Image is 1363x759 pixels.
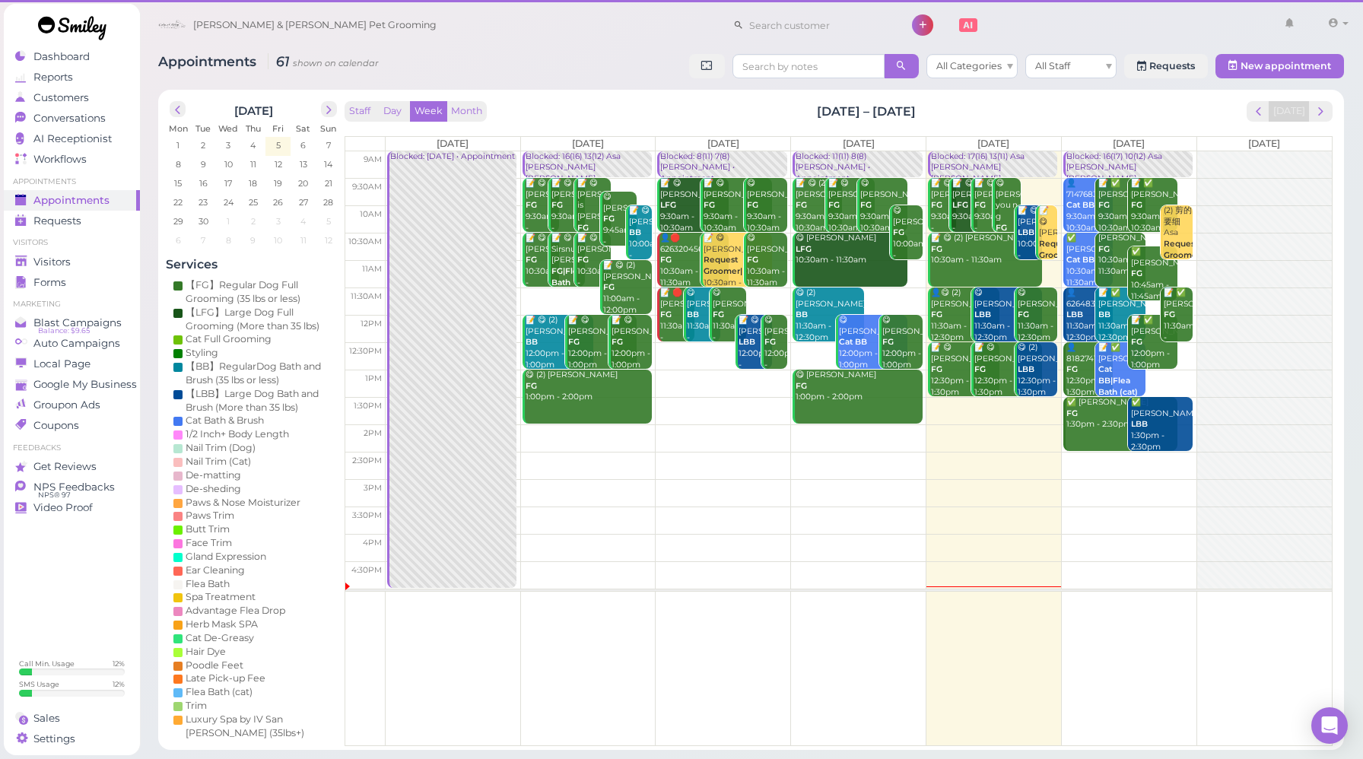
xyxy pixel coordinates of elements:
[931,200,942,210] b: FG
[1066,178,1113,233] div: 👤7147683388 9:30am - 10:30am
[224,233,232,247] span: 8
[974,342,1043,398] div: 📝 😋 [PERSON_NAME] 12:30pm - 1:30pm
[931,310,942,319] b: FG
[249,214,256,228] span: 2
[274,138,281,152] span: 5
[186,604,285,618] div: Advantage Flea Drop
[525,151,652,196] div: Blocked: 16(16) 13(12) Asa [PERSON_NAME] [PERSON_NAME] • Appointment
[1269,101,1310,122] button: [DATE]
[272,233,284,247] span: 10
[322,233,333,247] span: 12
[225,214,231,228] span: 1
[186,536,232,550] div: Face Trim
[1066,151,1193,196] div: Blocked: 16(17) 10(12) Asa [PERSON_NAME] [PERSON_NAME] • Appointment
[930,233,1042,266] div: 📝 😋 (2) [PERSON_NAME] 10:30am - 11:30am
[193,4,437,46] span: [PERSON_NAME] & [PERSON_NAME] Pet Grooming
[974,200,986,210] b: FG
[248,157,257,171] span: 11
[173,233,182,247] span: 6
[795,178,842,233] div: 📝 😋 (2) [PERSON_NAME] 9:30am - 10:30am
[186,278,333,306] div: 【FG】Regular Dog Full Grooming (35 lbs or less)
[272,123,284,134] span: Fri
[526,200,537,210] b: FG
[4,456,140,477] a: Get Reviews
[629,227,641,237] b: BB
[525,178,559,245] div: 📝 😋 [PERSON_NAME] 9:30am - 10:30am
[795,287,864,343] div: 😋 (2) [PERSON_NAME] 11:30am - 12:30pm
[33,132,112,145] span: AI Receptionist
[33,481,115,494] span: NPS Feedbacks
[186,522,230,536] div: Butt Trim
[704,255,754,276] b: Request Groomer|FG
[952,178,977,245] div: 📝 😋 [PERSON_NAME] 9:30am - 10:30am
[4,497,140,518] a: Video Proof
[1130,246,1177,302] div: ✅ [PERSON_NAME] 10:45am - 11:45am
[437,138,469,149] span: [DATE]
[882,315,923,370] div: 😋 [PERSON_NAME] 12:00pm - 1:00pm
[186,645,226,659] div: Hair Dye
[838,315,907,370] div: 😋 [PERSON_NAME] 12:00pm - 1:00pm
[860,200,872,210] b: FG
[996,223,1007,233] b: FG
[1131,200,1142,210] b: FG
[221,195,234,209] span: 24
[839,337,867,347] b: Cat BB
[1066,287,1113,343] div: 👤6264830853 11:30am - 12:30pm
[4,729,140,749] a: Settings
[4,333,140,354] a: Auto Campaigns
[525,370,652,403] div: 😋 (2) [PERSON_NAME] 1:00pm - 2:00pm
[224,138,232,152] span: 3
[795,151,922,185] div: Blocked: 11(11) 8(8) [PERSON_NAME] • Appointment
[796,200,807,210] b: FG
[796,381,807,391] b: FG
[186,332,272,346] div: Cat Full Grooming
[687,310,699,319] b: BB
[249,233,257,247] span: 9
[352,182,382,192] span: 9:30am
[712,287,746,354] div: 😋 [PERSON_NAME] 11:30am - 12:30pm
[551,178,585,245] div: 📝 😋 [PERSON_NAME] 9:30am - 10:30am
[1131,419,1148,429] b: LBB
[713,310,724,319] b: FG
[299,214,307,228] span: 4
[1066,233,1113,288] div: ✅ [PERSON_NAME] 10:30am - 11:30am
[4,46,140,67] a: Dashboard
[352,510,382,520] span: 3:30pm
[320,123,336,134] span: Sun
[1241,60,1331,71] span: New appointment
[4,108,140,129] a: Conversations
[974,287,1043,343] div: 😋 [PERSON_NAME] 11:30am - 12:30pm
[296,123,310,134] span: Sat
[186,564,245,577] div: Ear Cleaning
[1124,54,1208,78] a: Requests
[222,157,234,171] span: 10
[1066,397,1177,430] div: ✅ [PERSON_NAME] 1:30pm - 2:30pm
[1018,227,1034,237] b: LBB
[297,157,308,171] span: 13
[704,200,715,210] b: FG
[249,138,257,152] span: 4
[321,101,337,117] button: next
[4,299,140,310] li: Marketing
[374,101,411,122] button: Day
[234,101,272,118] h2: [DATE]
[795,370,922,403] div: 😋 [PERSON_NAME] 1:00pm - 2:00pm
[611,315,652,370] div: 📝 😋 [PERSON_NAME] 12:00pm - 1:00pm
[33,732,75,745] span: Settings
[4,415,140,436] a: Coupons
[659,178,729,233] div: 📝 😋 [PERSON_NAME] 9:30am - 10:30am
[322,195,335,209] span: 28
[246,195,259,209] span: 25
[1247,101,1270,122] button: prev
[245,123,260,134] span: Thu
[930,287,999,343] div: 👤😋 (2) [PERSON_NAME] 11:30am - 12:30pm
[551,233,585,322] div: 📝 😋 Sirsnush [PERSON_NAME] 10:30am - 11:30am
[33,276,66,289] span: Forms
[1309,101,1333,122] button: next
[1017,342,1058,398] div: 😋 (2) [PERSON_NAME] 12:30pm - 1:30pm
[4,67,140,87] a: Reports
[186,509,234,522] div: Paws Trim
[796,310,808,319] b: BB
[349,346,382,356] span: 12:30pm
[268,53,379,69] i: 61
